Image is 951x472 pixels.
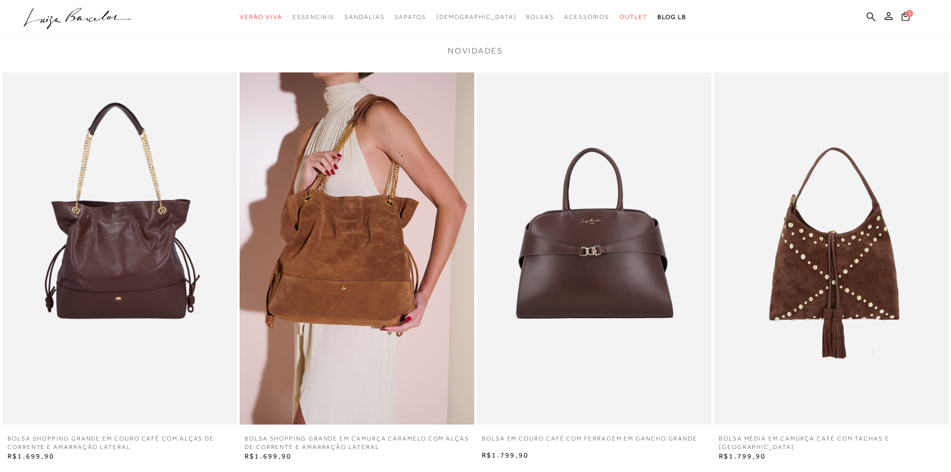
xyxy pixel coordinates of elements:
span: Sandálias [344,13,384,20]
span: Essenciais [293,13,334,20]
a: BOLSA SHOPPING GRANDE EM CAMURÇA CARAMELO COM ALÇAS DE CORRENTE E AMARRAÇÃO LATERAL [240,435,474,452]
a: categoryNavScreenReaderText [526,8,554,26]
img: BOLSA MÉDIA EM CAMURÇA CAFÉ COM TACHAS E PONTEIRA DE FRANJAS [714,72,949,425]
a: noSubCategoriesText [436,8,517,26]
a: categoryNavScreenReaderText [394,8,426,26]
a: categoryNavScreenReaderText [564,8,610,26]
a: categoryNavScreenReaderText [620,8,647,26]
span: Outlet [620,13,647,20]
img: BOLSA SHOPPING GRANDE EM COURO CAFÉ COM ALÇAS DE CORRENTE E AMARRAÇÃO LATERAL [2,72,237,425]
img: BOLSA SHOPPING GRANDE EM CAMURÇA CARAMELO COM ALÇAS DE CORRENTE E AMARRAÇÃO LATERAL [240,72,474,425]
span: BLOG LB [657,13,686,20]
span: Acessórios [564,13,610,20]
span: R$1.799,90 [719,452,766,460]
span: Verão Viva [240,13,283,20]
span: Bolsas [526,13,554,20]
span: R$1.699,90 [7,452,54,460]
a: BOLSA MÉDIA EM CAMURÇA CAFÉ COM TACHAS E [GEOGRAPHIC_DATA] [714,435,949,452]
span: Sapatos [394,13,426,20]
a: categoryNavScreenReaderText [240,8,283,26]
span: [DEMOGRAPHIC_DATA] [436,13,517,20]
span: 2 [906,10,913,17]
a: BLOG LB [657,8,686,26]
span: R$1.699,90 [245,452,292,460]
button: 2 [899,11,913,24]
img: BOLSA EM COURO CAFÉ COM FERRAGEM EM GANCHO GRANDE [477,72,711,425]
a: categoryNavScreenReaderText [293,8,334,26]
span: R$1.799,90 [482,451,529,459]
a: BOLSA SHOPPING GRANDE EM COURO CAFÉ COM ALÇAS DE CORRENTE E AMARRAÇÃO LATERAL [2,435,237,452]
a: categoryNavScreenReaderText [344,8,384,26]
a: BOLSA EM COURO CAFÉ COM FERRAGEM EM GANCHO GRANDE [477,435,702,451]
